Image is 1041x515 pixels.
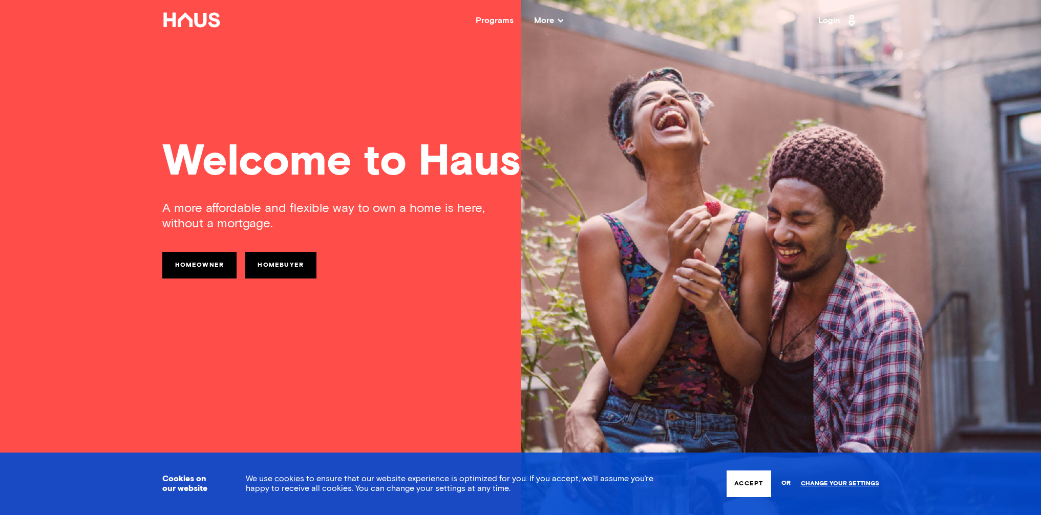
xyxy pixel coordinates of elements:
div: Welcome to Haus [162,141,879,184]
a: Homebuyer [245,252,316,278]
a: Login [818,12,858,29]
a: Change your settings [801,480,879,487]
h3: Cookies on our website [162,474,220,493]
a: Homeowner [162,252,237,278]
a: cookies [274,475,304,483]
a: Programs [476,16,514,25]
span: or [781,475,791,492]
span: We use to ensure that our website experience is optimized for you. If you accept, we’ll assume yo... [246,475,653,492]
div: A more affordable and flexible way to own a home is here, without a mortgage. [162,201,521,231]
button: Accept [727,470,771,497]
span: More [534,16,563,25]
